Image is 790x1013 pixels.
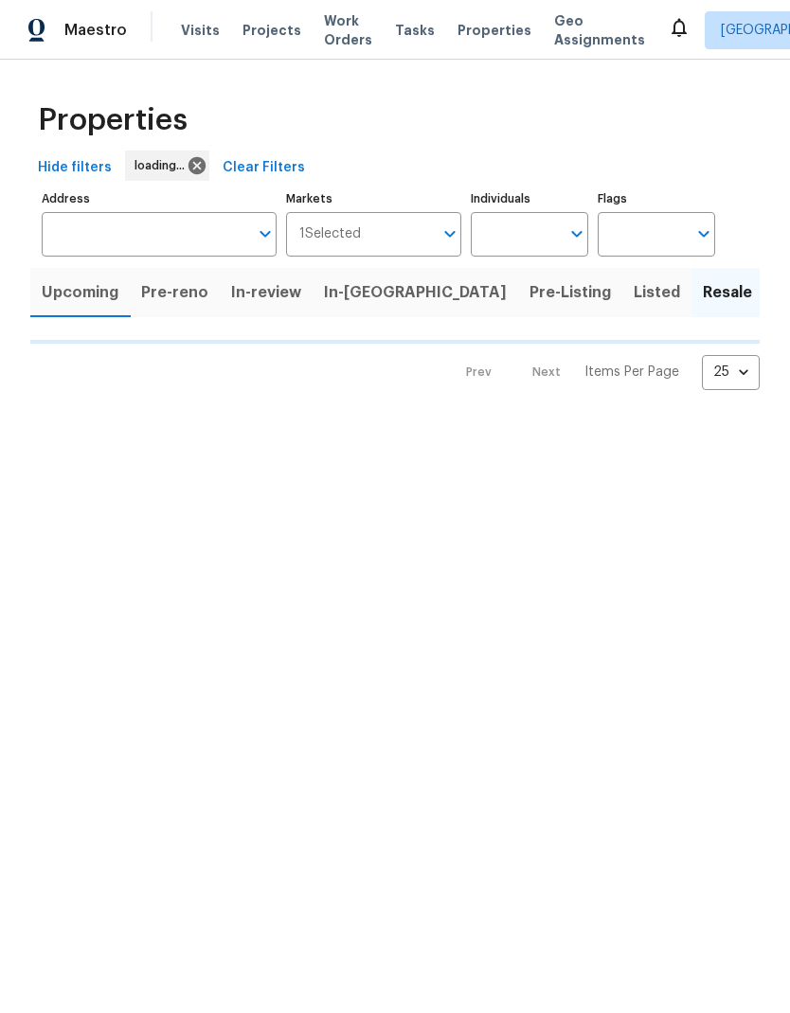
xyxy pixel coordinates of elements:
span: Hide filters [38,156,112,180]
nav: Pagination Navigation [448,355,760,390]
span: Clear Filters [223,156,305,180]
span: In-review [231,279,301,306]
p: Items Per Page [584,363,679,382]
span: Upcoming [42,279,118,306]
span: 1 Selected [299,226,361,242]
label: Flags [598,193,715,204]
span: Pre-reno [141,279,208,306]
label: Individuals [471,193,588,204]
button: Clear Filters [215,151,313,186]
span: loading... [135,156,192,175]
button: Open [691,221,717,247]
button: Hide filters [30,151,119,186]
span: Resale [703,279,752,306]
span: Maestro [64,21,127,40]
span: In-[GEOGRAPHIC_DATA] [324,279,507,306]
span: Visits [181,21,220,40]
span: Properties [38,111,188,130]
label: Markets [286,193,462,204]
button: Open [564,221,590,247]
span: Properties [458,21,531,40]
div: loading... [125,151,209,181]
span: Listed [634,279,680,306]
label: Address [42,193,277,204]
span: Geo Assignments [554,11,645,49]
button: Open [437,221,463,247]
span: Pre-Listing [530,279,611,306]
span: Projects [242,21,301,40]
span: Tasks [395,24,435,37]
span: Work Orders [324,11,372,49]
button: Open [252,221,278,247]
div: 25 [702,347,760,397]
